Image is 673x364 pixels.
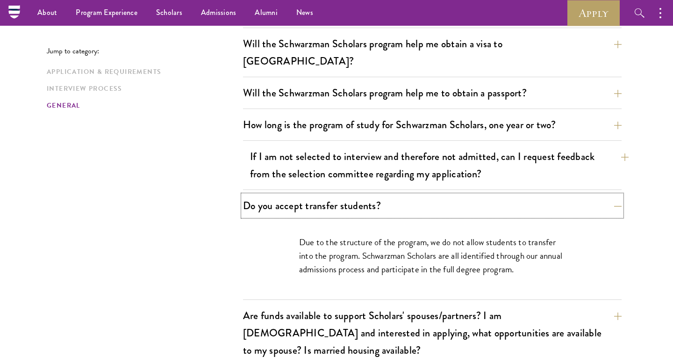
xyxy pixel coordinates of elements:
[243,195,622,216] button: Do you accept transfer students?
[243,33,622,72] button: Will the Schwarzman Scholars program help me obtain a visa to [GEOGRAPHIC_DATA]?
[299,235,566,276] p: Due to the structure of the program, we do not allow students to transfer into the program. Schwa...
[243,114,622,135] button: How long is the program of study for Schwarzman Scholars, one year or two?
[243,305,622,361] button: Are funds available to support Scholars' spouses/partners? I am [DEMOGRAPHIC_DATA] and interested...
[47,67,237,77] a: Application & Requirements
[47,47,243,55] p: Jump to category:
[243,82,622,103] button: Will the Schwarzman Scholars program help me to obtain a passport?
[47,84,237,94] a: Interview Process
[250,146,629,184] button: If I am not selected to interview and therefore not admitted, can I request feedback from the sel...
[47,101,237,110] a: General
